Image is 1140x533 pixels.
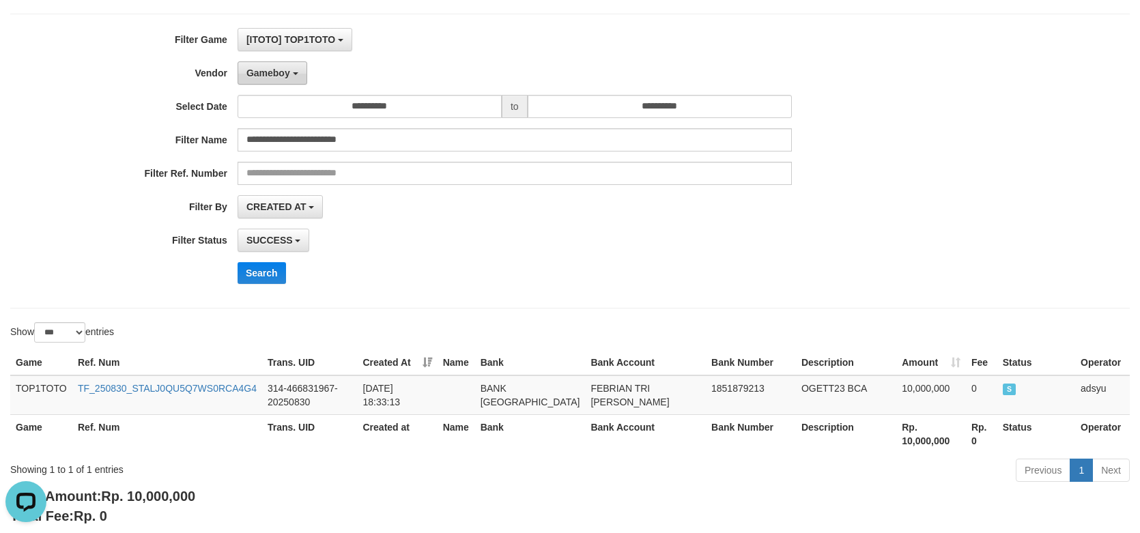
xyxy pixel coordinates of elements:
[997,414,1075,453] th: Status
[796,375,896,415] td: OGETT23 BCA
[1075,375,1130,415] td: adsyu
[1092,459,1130,482] a: Next
[585,375,706,415] td: FEBRIAN TRI [PERSON_NAME]
[238,229,310,252] button: SUCCESS
[34,322,85,343] select: Showentries
[796,414,896,453] th: Description
[706,375,796,415] td: 1851879213
[1075,350,1130,375] th: Operator
[72,414,262,453] th: Ref. Num
[475,350,586,375] th: Bank
[706,414,796,453] th: Bank Number
[1070,459,1093,482] a: 1
[101,489,195,504] span: Rp. 10,000,000
[358,350,438,375] th: Created At: activate to sort column ascending
[1003,384,1016,395] span: SUCCESS
[10,322,114,343] label: Show entries
[10,489,195,504] b: Total Amount:
[246,34,335,45] span: [ITOTO] TOP1TOTO
[5,5,46,46] button: Open LiveChat chat widget
[10,508,107,523] b: Total Fee:
[74,508,107,523] span: Rp. 0
[262,414,358,453] th: Trans. UID
[262,350,358,375] th: Trans. UID
[896,350,966,375] th: Amount: activate to sort column ascending
[997,350,1075,375] th: Status
[585,350,706,375] th: Bank Account
[238,61,307,85] button: Gameboy
[246,201,307,212] span: CREATED AT
[1016,459,1070,482] a: Previous
[796,350,896,375] th: Description
[896,414,966,453] th: Rp. 10,000,000
[706,350,796,375] th: Bank Number
[10,350,72,375] th: Game
[502,95,528,118] span: to
[10,414,72,453] th: Game
[358,414,438,453] th: Created at
[10,457,465,476] div: Showing 1 to 1 of 1 entries
[438,350,475,375] th: Name
[438,414,475,453] th: Name
[10,375,72,415] td: TOP1TOTO
[246,235,293,246] span: SUCCESS
[78,383,257,394] a: TF_250830_STALJ0QU5Q7WS0RCA4G4
[966,350,997,375] th: Fee
[475,414,586,453] th: Bank
[238,262,286,284] button: Search
[1075,414,1130,453] th: Operator
[966,414,997,453] th: Rp. 0
[238,28,352,51] button: [ITOTO] TOP1TOTO
[966,375,997,415] td: 0
[896,375,966,415] td: 10,000,000
[585,414,706,453] th: Bank Account
[262,375,358,415] td: 314-466831967-20250830
[238,195,324,218] button: CREATED AT
[246,68,290,78] span: Gameboy
[358,375,438,415] td: [DATE] 18:33:13
[475,375,586,415] td: BANK [GEOGRAPHIC_DATA]
[72,350,262,375] th: Ref. Num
